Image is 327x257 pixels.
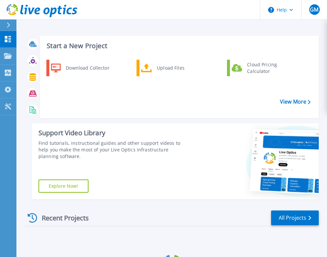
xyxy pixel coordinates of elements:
div: Support Video Library [38,129,186,137]
div: Find tutorials, instructional guides and other support videos to help you make the most of your L... [38,140,186,160]
a: Upload Files [137,60,204,76]
h3: Start a New Project [47,42,310,49]
a: All Projects [271,210,319,225]
div: Download Collector [63,61,112,75]
a: Download Collector [46,60,114,76]
span: GM [310,7,318,12]
div: Recent Projects [25,210,98,226]
div: Cloud Pricing Calculator [244,61,292,75]
a: Cloud Pricing Calculator [227,60,294,76]
a: Explore Now! [38,179,88,193]
a: View More [280,99,311,105]
div: Upload Files [154,61,202,75]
